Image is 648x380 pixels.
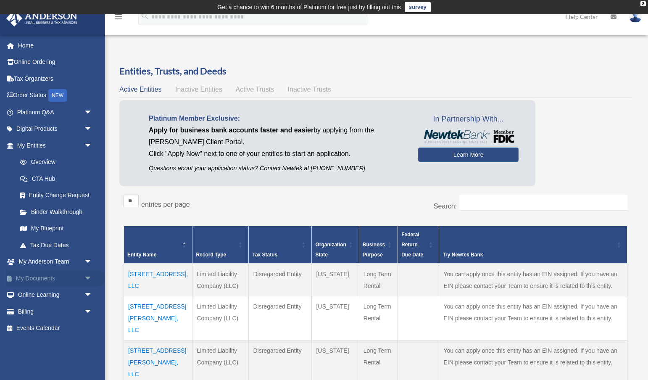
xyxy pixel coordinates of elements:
td: Limited Liability Company (LLC) [192,296,249,340]
span: arrow_drop_down [84,104,101,121]
a: My Entitiesarrow_drop_down [6,137,101,154]
th: Entity Name: Activate to invert sorting [124,226,192,264]
td: [US_STATE] [312,264,359,296]
i: menu [113,12,124,22]
label: entries per page [141,201,190,208]
td: You can apply once this entity has an EIN assigned. If you have an EIN please contact your Team t... [439,296,627,340]
span: arrow_drop_down [84,253,101,271]
div: Try Newtek Bank [443,250,614,260]
a: CTA Hub [12,170,101,187]
a: Events Calendar [6,320,105,337]
span: arrow_drop_down [84,303,101,320]
a: My Blueprint [12,220,101,237]
span: Entity Name [127,252,156,258]
td: Disregarded Entity [249,296,312,340]
img: NewtekBankLogoSM.png [422,130,514,143]
td: You can apply once this entity has an EIN assigned. If you have an EIN please contact your Team t... [439,264,627,296]
span: arrow_drop_down [84,137,101,154]
a: Entity Change Request [12,187,101,204]
a: Platinum Q&Aarrow_drop_down [6,104,105,121]
label: Search: [434,203,457,210]
p: Platinum Member Exclusive: [149,113,406,124]
a: menu [113,15,124,22]
img: User Pic [629,11,642,23]
td: Disregarded Entity [249,264,312,296]
p: by applying from the [PERSON_NAME] Client Portal. [149,124,406,148]
img: Anderson Advisors Platinum Portal [4,10,80,26]
a: My Documentsarrow_drop_down [6,270,105,287]
span: Inactive Entities [175,86,222,93]
td: Limited Liability Company (LLC) [192,264,249,296]
a: Home [6,37,105,54]
a: Learn More [418,148,519,162]
a: Overview [12,154,97,171]
a: Binder Walkthrough [12,203,101,220]
a: Online Learningarrow_drop_down [6,287,105,303]
span: Federal Return Due Date [401,232,423,258]
a: Order StatusNEW [6,87,105,104]
td: [STREET_ADDRESS], LLC [124,264,192,296]
td: Long Term Rental [359,264,398,296]
span: Organization State [315,242,346,258]
span: Active Trusts [236,86,274,93]
h3: Entities, Trusts, and Deeds [119,65,632,78]
a: survey [405,2,431,12]
a: My Anderson Teamarrow_drop_down [6,253,105,270]
td: Long Term Rental [359,296,398,340]
span: Tax Status [252,252,277,258]
a: Online Ordering [6,54,105,71]
span: Apply for business bank accounts faster and easier [149,127,313,134]
span: Active Entities [119,86,161,93]
div: Get a chance to win 6 months of Platinum for free just by filling out this [217,2,401,12]
div: NEW [48,89,67,102]
th: Record Type: Activate to sort [192,226,249,264]
th: Tax Status: Activate to sort [249,226,312,264]
td: [STREET_ADDRESS][PERSON_NAME], LLC [124,296,192,340]
a: Digital Productsarrow_drop_down [6,121,105,137]
th: Organization State: Activate to sort [312,226,359,264]
span: Business Purpose [363,242,385,258]
span: Inactive Trusts [288,86,331,93]
p: Questions about your application status? Contact Newtek at [PHONE_NUMBER] [149,163,406,174]
a: Billingarrow_drop_down [6,303,105,320]
th: Federal Return Due Date: Activate to sort [398,226,439,264]
th: Try Newtek Bank : Activate to sort [439,226,627,264]
span: arrow_drop_down [84,121,101,138]
a: Tax Organizers [6,70,105,87]
span: Record Type [196,252,226,258]
span: In Partnership With... [418,113,519,126]
span: arrow_drop_down [84,287,101,304]
i: search [140,11,150,21]
td: [US_STATE] [312,296,359,340]
span: arrow_drop_down [84,270,101,287]
div: close [640,1,646,6]
p: Click "Apply Now" next to one of your entities to start an application. [149,148,406,160]
a: Tax Due Dates [12,237,101,253]
th: Business Purpose: Activate to sort [359,226,398,264]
